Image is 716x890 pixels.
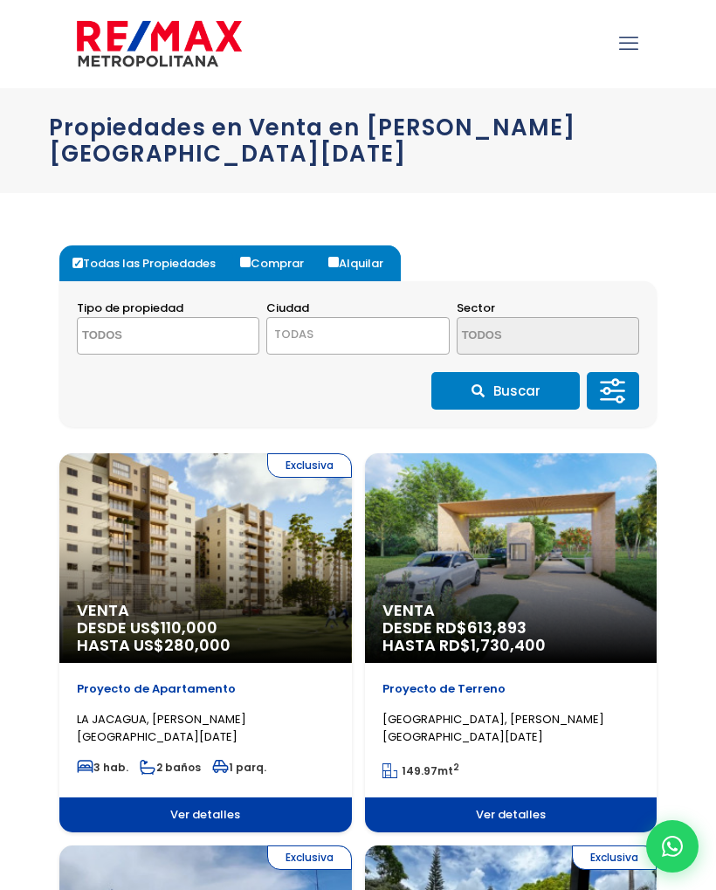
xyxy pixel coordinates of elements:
[324,245,401,281] label: Alquilar
[382,763,459,778] span: mt
[471,634,546,656] span: 1,730,400
[267,845,352,870] span: Exclusiva
[328,257,339,267] input: Alquilar
[402,763,437,778] span: 149.97
[365,797,657,832] span: Ver detalles
[77,760,128,775] span: 3 hab.
[382,711,604,745] span: [GEOGRAPHIC_DATA], [PERSON_NAME][GEOGRAPHIC_DATA][DATE]
[72,258,83,268] input: Todas las Propiedades
[77,602,334,619] span: Venta
[382,680,640,698] p: Proyecto de Terreno
[77,619,334,654] span: DESDE US$
[59,453,352,832] a: Exclusiva Venta DESDE US$110,000 HASTA US$280,000 Proyecto de Apartamento LA JACAGUA, [PERSON_NAM...
[572,845,657,870] span: Exclusiva
[614,29,644,59] a: mobile menu
[77,300,183,316] span: Tipo de propiedad
[382,619,640,654] span: DESDE RD$
[382,637,640,654] span: HASTA RD$
[365,453,657,832] a: Venta DESDE RD$613,893 HASTA RD$1,730,400 Proyecto de Terreno [GEOGRAPHIC_DATA], [PERSON_NAME][GE...
[453,761,459,774] sup: 2
[140,760,201,775] span: 2 baños
[458,318,606,355] textarea: Search
[68,245,233,281] label: Todas las Propiedades
[431,372,580,410] button: Buscar
[49,114,667,167] h1: Propiedades en Venta en [PERSON_NAME][GEOGRAPHIC_DATA][DATE]
[240,257,251,267] input: Comprar
[267,322,448,347] span: TODAS
[266,317,449,355] span: TODAS
[78,318,226,355] textarea: Search
[77,680,334,698] p: Proyecto de Apartamento
[77,637,334,654] span: HASTA US$
[77,17,242,70] img: remax-metropolitana-logo
[267,453,352,478] span: Exclusiva
[266,300,309,316] span: Ciudad
[467,617,527,638] span: 613,893
[212,760,266,775] span: 1 parq.
[457,300,495,316] span: Sector
[77,711,246,745] span: LA JACAGUA, [PERSON_NAME][GEOGRAPHIC_DATA][DATE]
[164,634,231,656] span: 280,000
[382,602,640,619] span: Venta
[236,245,321,281] label: Comprar
[161,617,217,638] span: 110,000
[274,326,313,342] span: TODAS
[59,797,352,832] span: Ver detalles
